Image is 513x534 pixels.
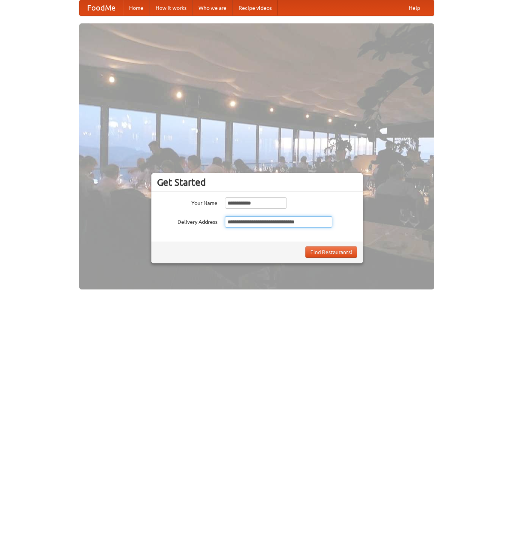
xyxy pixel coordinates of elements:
a: Recipe videos [233,0,278,15]
a: Home [123,0,149,15]
a: Who we are [193,0,233,15]
button: Find Restaurants! [305,246,357,258]
a: Help [403,0,426,15]
a: How it works [149,0,193,15]
a: FoodMe [80,0,123,15]
h3: Get Started [157,177,357,188]
label: Your Name [157,197,217,207]
label: Delivery Address [157,216,217,226]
